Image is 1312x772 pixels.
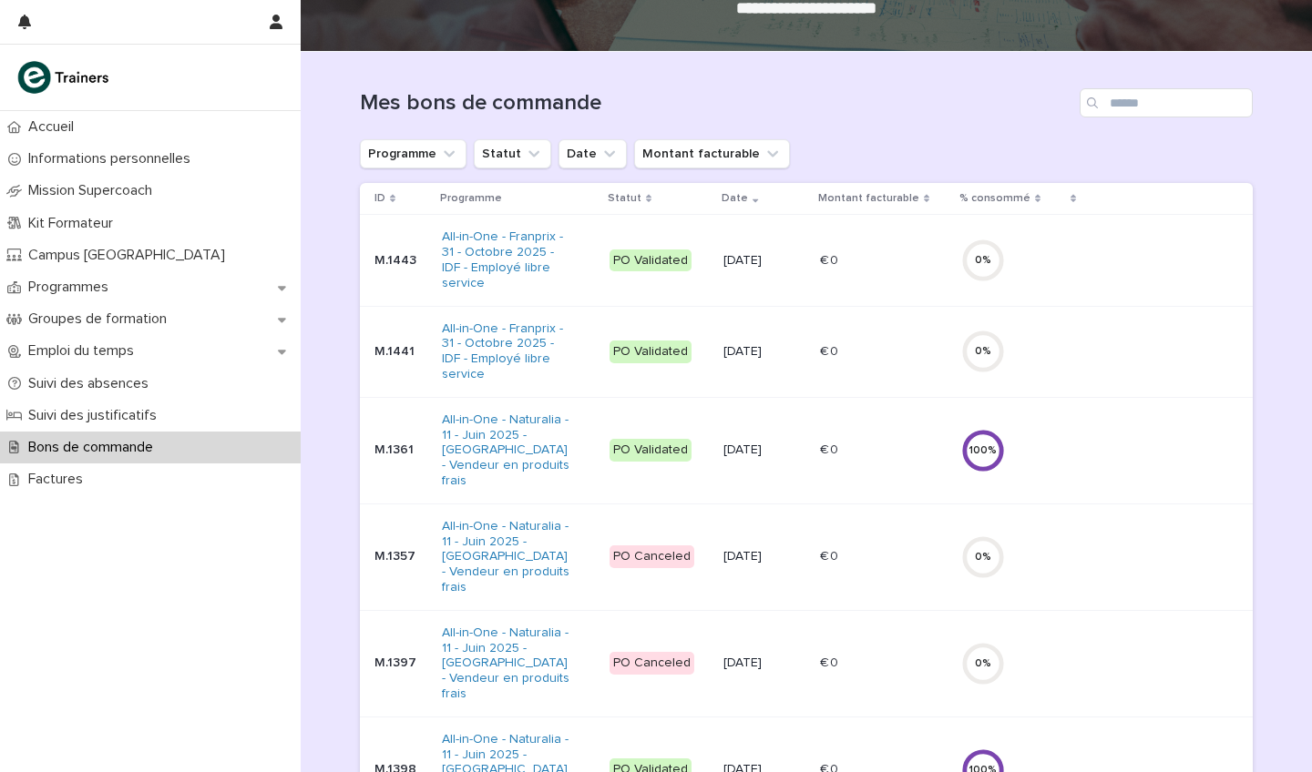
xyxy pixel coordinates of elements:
[21,247,240,264] p: Campus [GEOGRAPHIC_DATA]
[374,344,427,360] p: M.1441
[610,439,692,462] div: PO Validated
[474,139,551,168] button: Statut
[374,442,427,458] p: M.1361
[21,182,167,199] p: Mission Supercoach
[360,215,1253,306] tr: M.1443All-in-One - Franprix - 31 - Octobre 2025 - IDF - Employé libre service PO Validated[DATE]€...
[1080,88,1253,117] input: Search
[820,545,842,564] p: € 0
[360,90,1072,117] h1: Mes bons de commande
[21,279,123,296] p: Programmes
[360,139,466,168] button: Programme
[610,249,692,272] div: PO Validated
[820,340,842,360] p: € 0
[818,188,919,208] p: Montant facturable
[21,342,149,360] p: Emploi du temps
[820,652,842,671] p: € 0
[21,310,181,328] p: Groupes de formation
[961,254,1005,267] div: 0 %
[442,625,572,702] a: All-in-One - Naturalia - 11 - Juin 2025 - [GEOGRAPHIC_DATA] - Vendeur en produits frais
[442,229,572,290] a: All-in-One - Franprix - 31 - Octobre 2025 - IDF - Employé libre service
[21,150,205,168] p: Informations personnelles
[961,551,1005,564] div: 0 %
[634,139,790,168] button: Montant facturable
[559,139,627,168] button: Date
[374,655,427,671] p: M.1397
[961,345,1005,358] div: 0 %
[608,188,641,208] p: Statut
[723,253,805,269] p: [DATE]
[610,545,694,568] div: PO Canceled
[722,188,748,208] p: Date
[374,549,427,564] p: M.1357
[820,249,842,269] p: € 0
[21,471,97,488] p: Factures
[21,118,88,136] p: Accueil
[959,188,1030,208] p: % consommé
[610,652,694,675] div: PO Canceled
[442,321,572,382] a: All-in-One - Franprix - 31 - Octobre 2025 - IDF - Employé libre service
[961,444,1005,457] div: 100 %
[374,253,427,269] p: M.1443
[15,59,115,96] img: K0CqGN7SDeD6s4JG8KQk
[360,503,1253,610] tr: M.1357All-in-One - Naturalia - 11 - Juin 2025 - [GEOGRAPHIC_DATA] - Vendeur en produits frais PO ...
[360,306,1253,397] tr: M.1441All-in-One - Franprix - 31 - Octobre 2025 - IDF - Employé libre service PO Validated[DATE]€...
[360,610,1253,716] tr: M.1397All-in-One - Naturalia - 11 - Juin 2025 - [GEOGRAPHIC_DATA] - Vendeur en produits frais PO ...
[442,519,572,595] a: All-in-One - Naturalia - 11 - Juin 2025 - [GEOGRAPHIC_DATA] - Vendeur en produits frais
[723,344,805,360] p: [DATE]
[21,439,168,456] p: Bons de commande
[820,439,842,458] p: € 0
[440,188,502,208] p: Programme
[360,397,1253,503] tr: M.1361All-in-One - Naturalia - 11 - Juin 2025 - [GEOGRAPHIC_DATA] - Vendeur en produits frais PO ...
[21,215,128,232] p: Kit Formateur
[21,375,163,392] p: Suivi des absences
[442,412,572,489] a: All-in-One - Naturalia - 11 - Juin 2025 - [GEOGRAPHIC_DATA] - Vendeur en produits frais
[723,655,805,671] p: [DATE]
[610,340,692,363] div: PO Validated
[723,549,805,564] p: [DATE]
[961,657,1005,670] div: 0 %
[374,188,385,208] p: ID
[723,442,805,458] p: [DATE]
[21,407,171,424] p: Suivi des justificatifs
